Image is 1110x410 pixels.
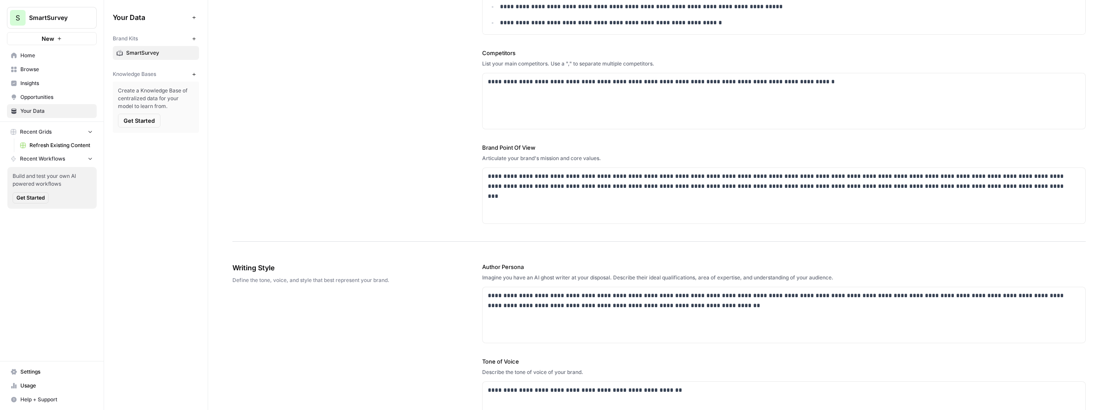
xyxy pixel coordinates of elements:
[7,62,97,76] a: Browse
[113,35,138,43] span: Brand Kits
[7,379,97,393] a: Usage
[482,143,1086,152] label: Brand Point Of View
[20,93,93,101] span: Opportunities
[20,128,52,136] span: Recent Grids
[482,368,1086,376] div: Describe the tone of voice of your brand.
[7,152,97,165] button: Recent Workflows
[20,155,65,163] span: Recent Workflows
[232,262,434,273] span: Writing Style
[7,104,97,118] a: Your Data
[20,107,93,115] span: Your Data
[482,274,1086,282] div: Imagine you have an AI ghost writer at your disposal. Describe their ideal qualifications, area o...
[482,49,1086,57] label: Competitors
[20,52,93,59] span: Home
[482,357,1086,366] label: Tone of Voice
[20,368,93,376] span: Settings
[7,7,97,29] button: Workspace: SmartSurvey
[7,393,97,407] button: Help + Support
[7,90,97,104] a: Opportunities
[29,141,93,149] span: Refresh Existing Content
[482,154,1086,162] div: Articulate your brand's mission and core values.
[482,262,1086,271] label: Author Persona
[482,60,1086,68] div: List your main competitors. Use a "," to separate multiple competitors.
[20,79,93,87] span: Insights
[16,138,97,152] a: Refresh Existing Content
[7,49,97,62] a: Home
[13,192,49,203] button: Get Started
[7,76,97,90] a: Insights
[16,13,20,23] span: S
[20,382,93,390] span: Usage
[126,49,195,57] span: SmartSurvey
[7,125,97,138] button: Recent Grids
[20,66,93,73] span: Browse
[20,396,93,403] span: Help + Support
[7,365,97,379] a: Settings
[113,12,189,23] span: Your Data
[13,172,91,188] span: Build and test your own AI powered workflows
[113,46,199,60] a: SmartSurvey
[113,70,156,78] span: Knowledge Bases
[7,32,97,45] button: New
[118,87,194,110] span: Create a Knowledge Base of centralized data for your model to learn from.
[16,194,45,202] span: Get Started
[42,34,54,43] span: New
[232,276,434,284] span: Define the tone, voice, and style that best represent your brand.
[118,114,160,128] button: Get Started
[29,13,82,22] span: SmartSurvey
[124,116,155,125] span: Get Started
